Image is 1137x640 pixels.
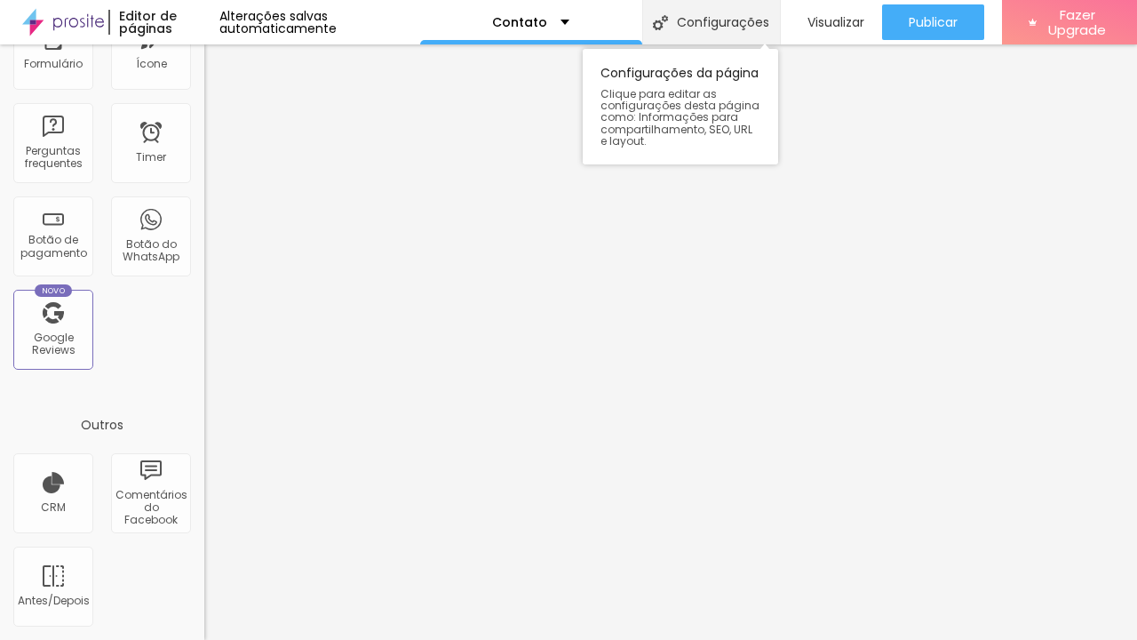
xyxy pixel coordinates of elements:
[24,58,83,70] div: Formulário
[1044,7,1110,38] span: Fazer Upgrade
[583,49,778,164] div: Configurações da página
[807,15,864,29] span: Visualizar
[492,16,547,28] p: Contato
[108,10,219,35] div: Editor de páginas
[653,15,668,30] img: Icone
[882,4,984,40] button: Publicar
[18,234,88,260] div: Botão de pagamento
[115,238,186,264] div: Botão do WhatsApp
[219,10,420,35] div: Alterações salvas automaticamente
[600,88,760,147] span: Clique para editar as configurações desta página como: Informações para compartilhamento, SEO, UR...
[136,151,166,164] div: Timer
[909,15,958,29] span: Publicar
[35,284,73,297] div: Novo
[18,595,88,607] div: Antes/Depois
[115,489,186,527] div: Comentários do Facebook
[136,58,167,70] div: Ícone
[781,4,882,40] button: Visualizar
[41,501,66,514] div: CRM
[18,332,88,357] div: Google Reviews
[18,145,88,171] div: Perguntas frequentes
